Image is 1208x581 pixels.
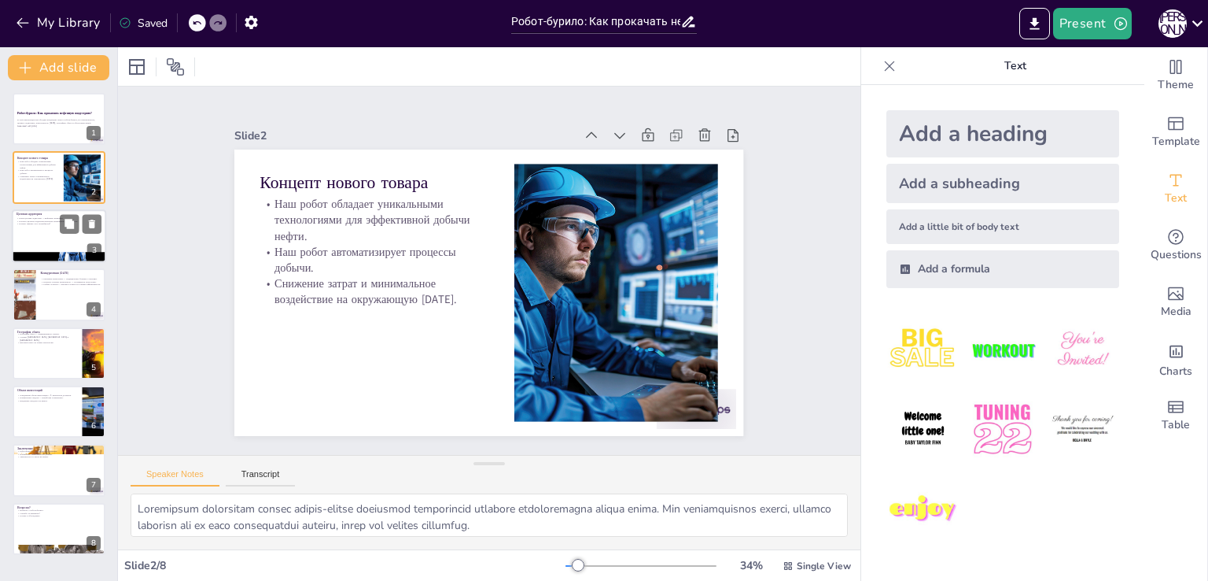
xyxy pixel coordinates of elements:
[797,560,851,572] span: Single View
[87,243,101,257] div: 3
[886,164,1119,203] div: Add a subheading
[17,446,101,451] p: Заключение
[17,394,78,397] p: Ожидаемый объем инвестиций — 5 миллионов долларов.
[17,388,78,393] p: Объем инвестиций
[1144,104,1207,161] div: Add ready made slides
[40,271,101,276] p: Конкурентная [DATE]
[17,514,101,517] p: Готовы к обсуждению.
[131,469,219,487] button: Speaker Notes
[902,47,1129,85] p: Text
[278,153,500,275] p: Наш робот автоматизирует процессы добычи.
[87,478,101,492] div: 7
[17,112,92,116] strong: Робот-бурило: Как прокачать нефтяную индустрию?
[1151,246,1202,264] span: Questions
[87,536,101,550] div: 8
[17,124,101,128] p: Generated with [URL]
[17,509,101,512] p: Вопросы о роботе-буриле.
[166,57,185,76] span: Position
[12,209,106,263] div: 3
[13,503,105,555] div: 8
[1144,387,1207,444] div: Add a table
[17,512,101,515] p: Спасибо за внимание!
[17,456,101,459] p: Уверенность в успехе на рынке.
[12,10,107,35] button: My Library
[1159,363,1192,380] span: Charts
[966,393,1039,466] img: 5.jpeg
[17,155,59,160] p: Концепт нового товара
[17,220,101,223] p: Портрет целевой аудитории включает инженеров и менеджеров.
[17,450,101,453] p: Робот-бурило — инновационное решение.
[1161,303,1191,320] span: Media
[1144,161,1207,217] div: Add text boxes
[17,335,78,341] p: Страны: [GEOGRAPHIC_DATA], [GEOGRAPHIC_DATA] и [GEOGRAPHIC_DATA].
[8,55,109,80] button: Add slide
[17,223,101,226] p: Почему именно этот потребитель?
[226,469,296,487] button: Transcript
[124,558,565,573] div: Slide 2 / 8
[17,168,59,174] p: Наш робот автоматизирует процессы добычи.
[83,214,101,233] button: Delete Slide
[1158,9,1187,38] div: А [PERSON_NAME]
[87,419,101,433] div: 6
[17,216,101,220] p: Наша целевая аудитория — нефтяные компании.
[1144,274,1207,331] div: Add images, graphics, shapes or video
[1158,8,1187,39] button: А [PERSON_NAME]
[1158,76,1194,94] span: Theme
[1019,8,1050,39] button: Export to PowerPoint
[1162,416,1190,434] span: Table
[13,444,105,496] div: 7
[886,313,959,387] img: 1.jpeg
[1144,47,1207,104] div: Change the overall theme
[17,175,59,180] p: Снижение затрат и минимальное воздействие на окружающую [DATE].
[17,399,78,402] p: Внедрение продукта на рынок.
[17,341,78,344] p: Высокий спрос на новые технологии.
[1165,190,1187,207] span: Text
[886,393,959,466] img: 4.jpeg
[886,250,1119,288] div: Add a formula
[1046,393,1119,466] img: 6.jpeg
[17,332,78,335] p: География сбыта — развивающиеся страны.
[17,212,101,216] p: Целевая аудитория
[40,283,101,287] p: Слабые стороны — высокая стоимость и низкая эффективность.
[1144,331,1207,387] div: Add charts and graphs
[60,214,79,233] button: Duplicate Slide
[87,126,101,140] div: 1
[265,182,487,304] p: Снижение затрат и минимальное воздействие на окружающую [DATE].
[13,328,105,379] div: 5
[1046,313,1119,387] img: 3.jpeg
[13,151,105,203] div: 2
[40,280,101,283] p: Сильные стороны конкурентов — устоявшиеся технологии.
[291,109,520,246] p: Наш робот обладает уникальными технологиями для эффективной добычи нефти.
[511,10,680,33] input: Insert title
[13,268,105,320] div: 4
[886,110,1119,157] div: Add a heading
[13,386,105,438] div: 6
[1152,133,1200,150] span: Template
[17,505,101,509] p: Вопросы?
[17,329,78,334] p: География сбыта
[311,86,530,201] p: Концепт нового товара
[886,473,959,546] img: 7.jpeg
[732,558,770,573] div: 34 %
[131,494,848,537] textarea: Loremipsum dolorsitam consec adipis-elitse doeiusmod temporincid utlabore etdoloremagna aliqua en...
[87,361,101,375] div: 5
[1144,217,1207,274] div: Get real-time input from your audience
[87,185,101,199] div: 2
[40,278,101,281] p: Основные конкуренты — традиционные буровые установки.
[1053,8,1132,39] button: Present
[886,209,1119,244] div: Add a little bit of body text
[309,37,625,189] div: Slide 2
[119,16,168,31] div: Saved
[17,397,78,400] p: Направление средств — разработка и маркетинг.
[87,302,101,316] div: 4
[124,54,149,80] div: Layout
[966,313,1039,387] img: 2.jpeg
[17,453,101,456] p: Повышение эффективности добычи.
[17,160,59,168] p: Наш робот обладает уникальными технологиями для эффективной добычи нефти.
[13,93,105,145] div: 1
[17,119,101,124] p: В этой презентации мы обсудим концепцию нового робота-бурила, его преимущества, целевую аудиторию...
